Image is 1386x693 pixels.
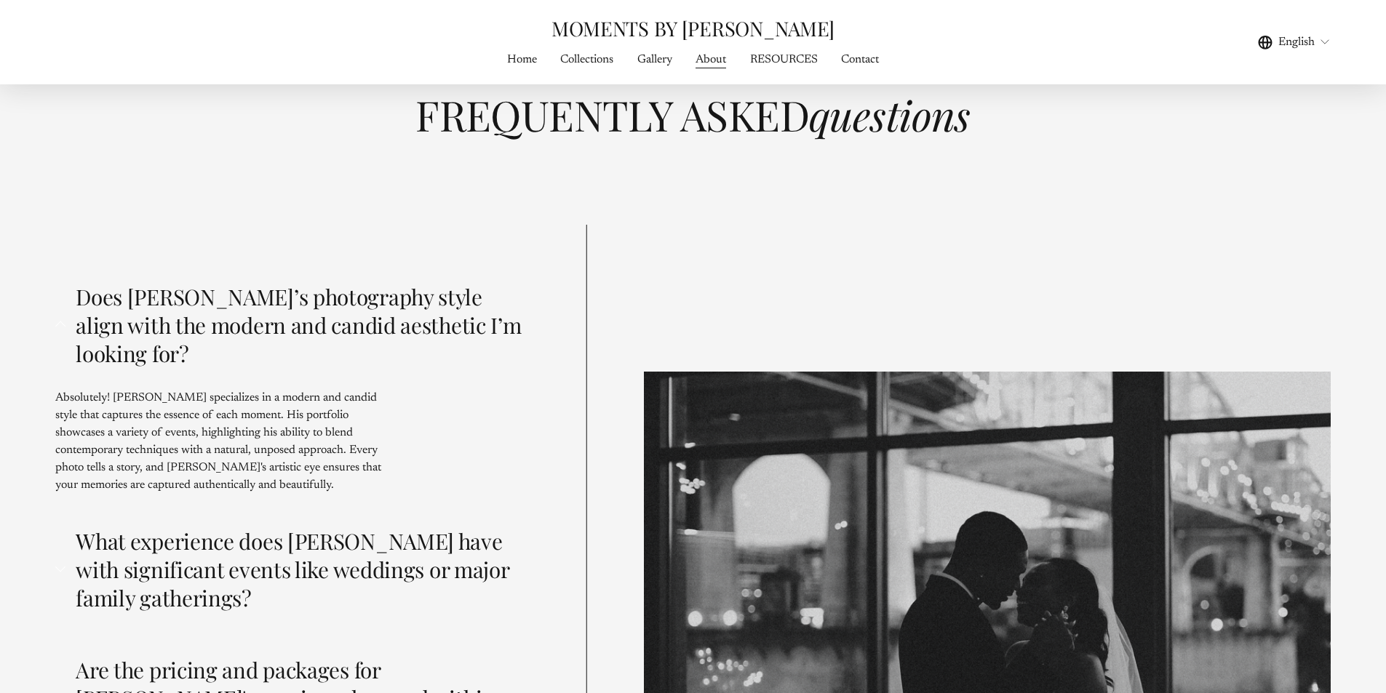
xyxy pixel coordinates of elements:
h2: FREQUENTLY ASKED [109,89,1278,140]
span: English [1278,33,1315,51]
a: MOMENTS BY [PERSON_NAME] [551,15,835,41]
span: What experience does [PERSON_NAME] have with significant events like weddings or major family gat... [65,526,528,612]
div: Does [PERSON_NAME]’s photography style align with the modern and candid aesthetic I’m looking for? [55,389,528,505]
p: Absolutely! [PERSON_NAME] specializes in a modern and candid style that captures the essence of e... [55,389,386,494]
a: About [696,49,726,69]
span: Does [PERSON_NAME]’s photography style align with the modern and candid aesthetic I’m looking for? [65,282,528,367]
em: questions [809,87,971,142]
a: Collections [560,49,613,69]
a: RESOURCES [750,49,818,69]
a: Contact [841,49,879,69]
button: What experience does [PERSON_NAME] have with significant events like weddings or major family gat... [55,505,528,633]
button: Does [PERSON_NAME]’s photography style align with the modern and candid aesthetic I’m looking for? [55,260,528,389]
span: Gallery [637,51,672,68]
div: language picker [1258,32,1331,52]
a: folder dropdown [637,49,672,69]
a: Home [507,49,537,69]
